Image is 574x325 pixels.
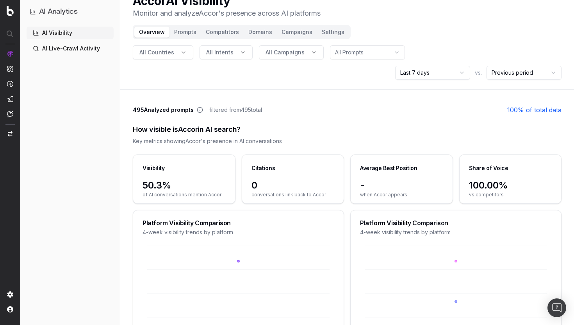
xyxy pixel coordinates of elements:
span: 50.3% [143,179,226,192]
div: Citations [251,164,275,172]
h1: AI Analytics [39,6,78,17]
div: Average Best Position [360,164,417,172]
span: conversations link back to Accor [251,192,335,198]
div: Visibility [143,164,165,172]
span: 100.00% [469,179,552,192]
img: Botify logo [7,6,14,16]
span: All Campaigns [266,48,305,56]
button: Settings [317,27,349,38]
span: 0 [251,179,335,192]
div: Open Intercom Messenger [547,298,566,317]
button: Domains [244,27,277,38]
div: How visible is Accor in AI search? [133,124,562,135]
button: Campaigns [277,27,317,38]
div: Key metrics showing Accor 's presence in AI conversations [133,137,562,145]
div: Platform Visibility Comparison [143,220,334,226]
span: All Countries [139,48,174,56]
span: of AI conversations mention Accor [143,192,226,198]
div: 4-week visibility trends by platform [360,228,552,236]
button: Overview [134,27,169,38]
button: Prompts [169,27,201,38]
span: vs. [475,69,482,77]
img: Analytics [7,50,13,57]
div: Share of Voice [469,164,508,172]
img: My account [7,306,13,312]
p: Monitor and analyze Accor 's presence across AI platforms [133,8,321,19]
span: 495 Analyzed prompts [133,106,194,114]
span: All Intents [206,48,234,56]
img: Switch project [8,131,12,136]
img: Intelligence [7,65,13,72]
a: 100% of total data [507,105,562,115]
a: AI Visibility [27,27,114,39]
div: Platform Visibility Comparison [360,220,552,226]
span: filtered from 495 total [209,106,262,114]
button: Competitors [201,27,244,38]
a: AI Live-Crawl Activity [27,42,114,55]
span: when Accor appears [360,192,443,198]
span: vs competitors [469,192,552,198]
div: 4-week visibility trends by platform [143,228,334,236]
img: Setting [7,291,13,298]
img: Assist [7,111,13,117]
img: Studio [7,96,13,102]
button: AI Analytics [30,6,111,17]
img: Activation [7,81,13,87]
span: - [360,179,443,192]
